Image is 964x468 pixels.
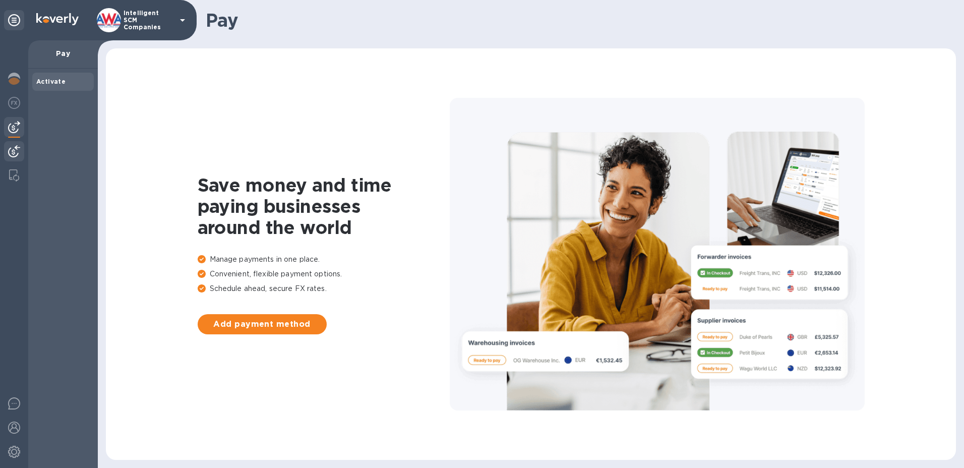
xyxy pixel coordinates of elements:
[198,269,450,279] p: Convenient, flexible payment options.
[198,254,450,265] p: Manage payments in one place.
[36,13,79,25] img: Logo
[36,78,66,85] b: Activate
[206,10,948,31] h1: Pay
[198,174,450,238] h1: Save money and time paying businesses around the world
[198,283,450,294] p: Schedule ahead, secure FX rates.
[206,318,319,330] span: Add payment method
[8,97,20,109] img: Foreign exchange
[198,314,327,334] button: Add payment method
[124,10,174,31] p: Intelligent SCM Companies
[36,48,90,58] p: Pay
[4,10,24,30] div: Unpin categories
